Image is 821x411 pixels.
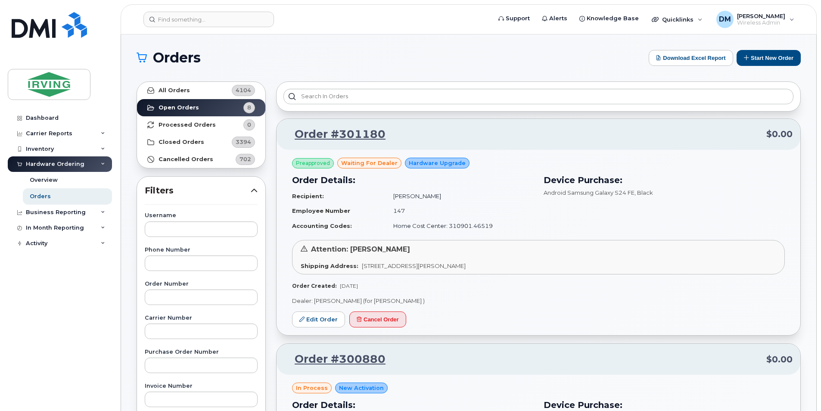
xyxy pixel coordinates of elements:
a: Edit Order [292,311,345,327]
p: Dealer: [PERSON_NAME] (for [PERSON_NAME] ) [292,297,785,305]
label: Order Number [145,281,258,287]
span: 0 [247,121,251,129]
strong: Order Created: [292,283,336,289]
td: [PERSON_NAME] [386,189,533,204]
label: Invoice Number [145,383,258,389]
a: Closed Orders3394 [137,134,265,151]
strong: Shipping Address: [301,262,358,269]
td: Home Cost Center: 310901.46519 [386,218,533,234]
a: Order #301180 [284,127,386,142]
span: in process [296,384,328,392]
label: Purchase Order Number [145,349,258,355]
strong: Cancelled Orders [159,156,213,163]
a: Cancelled Orders702 [137,151,265,168]
span: 4104 [236,86,251,94]
span: Orders [153,51,201,64]
button: Cancel Order [349,311,406,327]
label: Carrier Number [145,315,258,321]
span: $0.00 [766,353,793,366]
h3: Order Details: [292,174,533,187]
strong: Processed Orders [159,121,216,128]
span: Preapproved [296,159,330,167]
span: 702 [239,155,251,163]
span: New Activation [339,384,384,392]
strong: Open Orders [159,104,199,111]
span: waiting for dealer [341,159,398,167]
span: Attention: [PERSON_NAME] [311,245,410,253]
span: [STREET_ADDRESS][PERSON_NAME] [362,262,466,269]
strong: Accounting Codes: [292,222,352,229]
span: 8 [247,103,251,112]
h3: Device Purchase: [544,174,785,187]
span: Filters [145,184,251,197]
span: Android Samsung Galaxy S24 FE [544,189,634,196]
span: Hardware Upgrade [409,159,466,167]
button: Start New Order [737,50,801,66]
a: Processed Orders0 [137,116,265,134]
span: $0.00 [766,128,793,140]
input: Search in orders [283,89,793,104]
span: [DATE] [340,283,358,289]
a: All Orders4104 [137,82,265,99]
label: Phone Number [145,247,258,253]
span: , Black [634,189,653,196]
label: Username [145,213,258,218]
strong: Recipient: [292,193,324,199]
strong: Employee Number [292,207,350,214]
td: 147 [386,203,533,218]
strong: All Orders [159,87,190,94]
strong: Closed Orders [159,139,204,146]
a: Open Orders8 [137,99,265,116]
span: 3394 [236,138,251,146]
button: Download Excel Report [649,50,733,66]
a: Order #300880 [284,352,386,367]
